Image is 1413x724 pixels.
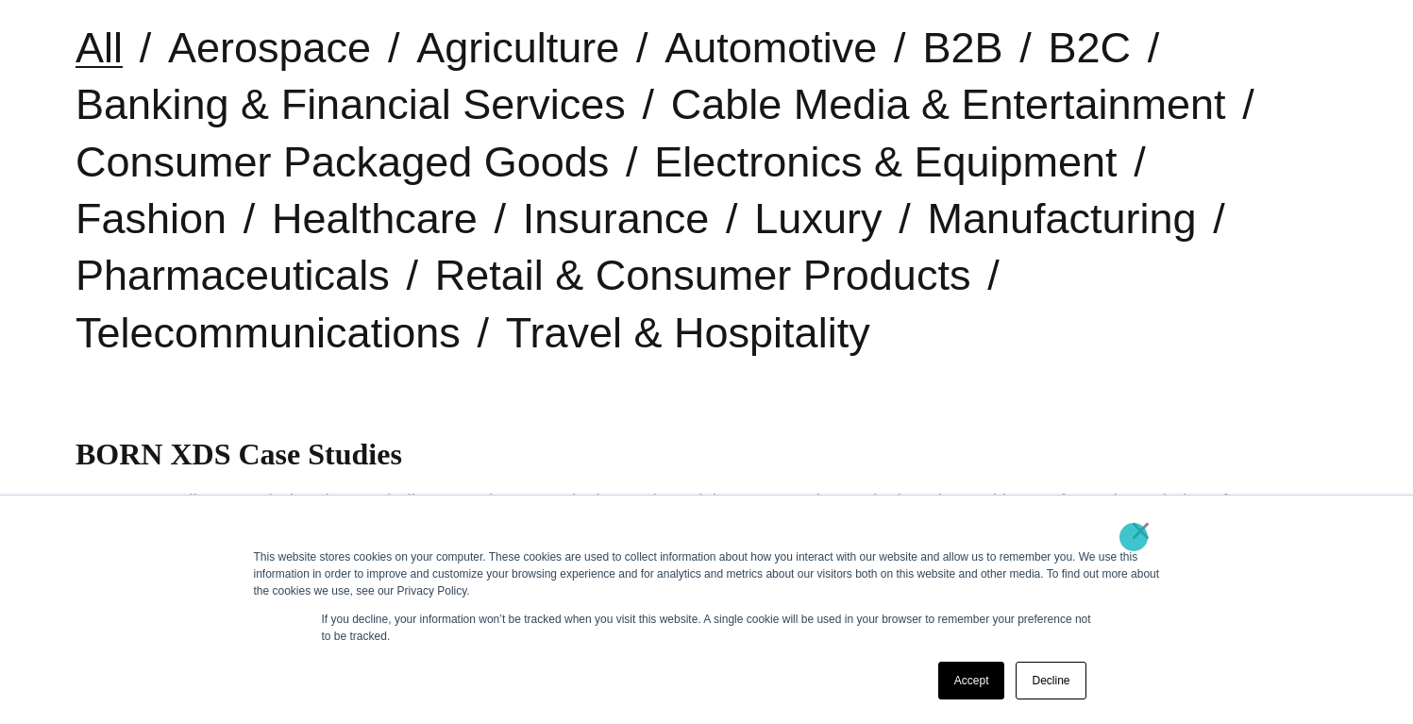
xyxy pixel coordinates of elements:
a: Agriculture [416,24,619,72]
a: Manufacturing [927,194,1196,243]
div: This website stores cookies on your computer. These cookies are used to collect information about... [254,548,1160,599]
a: Telecommunications [76,309,461,357]
a: × [1130,522,1152,539]
a: Banking & Financial Services [76,80,626,128]
a: Aerospace [168,24,371,72]
a: Luxury [754,194,882,243]
a: B2C [1048,24,1131,72]
a: B2B [922,24,1002,72]
a: Decline [1016,662,1085,699]
a: Electronics & Equipment [654,138,1117,186]
a: Consumer Packaged Goods [76,138,609,186]
a: Fashion [76,194,227,243]
a: Pharmaceuticals [76,251,390,299]
h1: BORN XDS Case Studies [76,437,1337,472]
p: If you decline, your information won’t be tracked when you visit this website. A single cookie wi... [322,611,1092,645]
a: Travel & Hospitality [506,309,870,357]
a: Cable Media & Entertainment [671,80,1226,128]
a: Healthcare [272,194,478,243]
a: Automotive [664,24,877,72]
a: Retail & Consumer Products [435,251,971,299]
p: Our case studies span industries, and all B2B and B2C verticals. Explore visionary experience des... [76,487,1337,544]
a: Insurance [523,194,710,243]
a: Accept [938,662,1005,699]
a: All [76,24,123,72]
